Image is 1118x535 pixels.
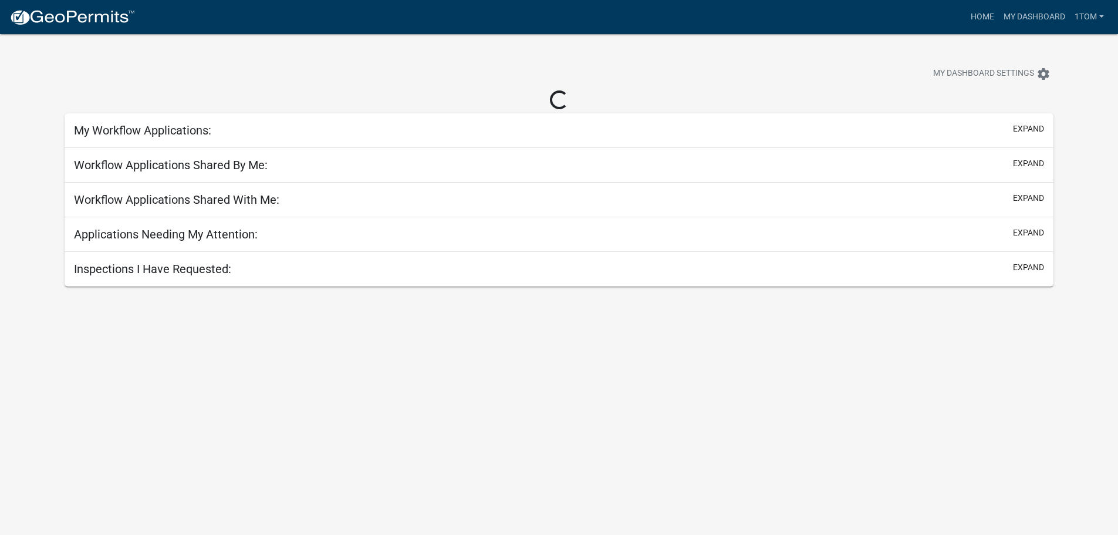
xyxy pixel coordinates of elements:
button: expand [1013,261,1044,274]
a: 1Tom [1070,6,1109,28]
button: expand [1013,123,1044,135]
i: settings [1036,67,1051,81]
h5: Inspections I Have Requested: [74,262,231,276]
h5: Applications Needing My Attention: [74,227,258,241]
button: My Dashboard Settingssettings [924,62,1060,85]
button: expand [1013,192,1044,204]
h5: Workflow Applications Shared By Me: [74,158,268,172]
h5: My Workflow Applications: [74,123,211,137]
a: My Dashboard [999,6,1070,28]
span: My Dashboard Settings [933,67,1034,81]
a: Home [966,6,999,28]
button: expand [1013,227,1044,239]
h5: Workflow Applications Shared With Me: [74,193,279,207]
button: expand [1013,157,1044,170]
